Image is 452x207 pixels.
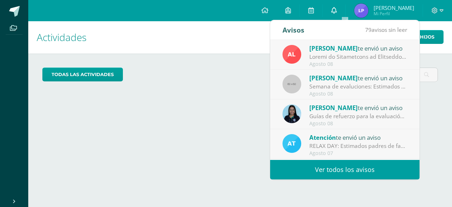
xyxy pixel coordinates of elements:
[309,121,408,127] div: Agosto 08
[309,74,358,82] span: [PERSON_NAME]
[282,104,301,123] img: 1c2e75a0a924ffa84caa3ccf4b89f7cc.png
[309,133,336,142] span: Atención
[309,82,408,91] div: Semana de evaluciones: Estimados padres de familia. Adjunto infografía con datos importantes para...
[309,150,408,156] div: Agosto 07
[37,21,444,53] h1: Actividades
[309,91,408,97] div: Agosto 08
[282,134,301,153] img: 9fc725f787f6a993fc92a288b7a8b70c.png
[309,61,408,67] div: Agosto 08
[309,53,408,61] div: Semana de Evaluciones de Desempeño : Estimados padres de familia: Les escribimos para recordarles...
[365,26,407,34] span: avisos sin leer
[309,44,408,53] div: te envió un aviso
[309,73,408,82] div: te envió un aviso
[42,68,123,81] a: todas las Actividades
[309,112,408,120] div: Guías de refuerzo para la evaluación final: Estimadas familias, ¡Iniciamos el fin de semana con e...
[374,11,414,17] span: Mi Perfil
[270,160,420,179] a: Ver todos los avisos
[354,4,368,18] img: 9f59b81639ff71d51ee9e94aa39c633c.png
[365,26,371,34] span: 79
[309,104,358,112] span: [PERSON_NAME]
[309,44,358,52] span: [PERSON_NAME]
[282,75,301,93] img: 60x60
[309,133,408,142] div: te envió un aviso
[309,103,408,112] div: te envió un aviso
[282,45,301,64] img: 2ffea78c32313793fe3641c097813157.png
[374,4,414,11] span: [PERSON_NAME]
[410,30,434,44] span: Mis hijos
[282,20,304,40] div: Avisos
[309,142,408,150] div: RELAX DAY: Estimados padres de familia, Les compartimos el información importante. Feliz tarde.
